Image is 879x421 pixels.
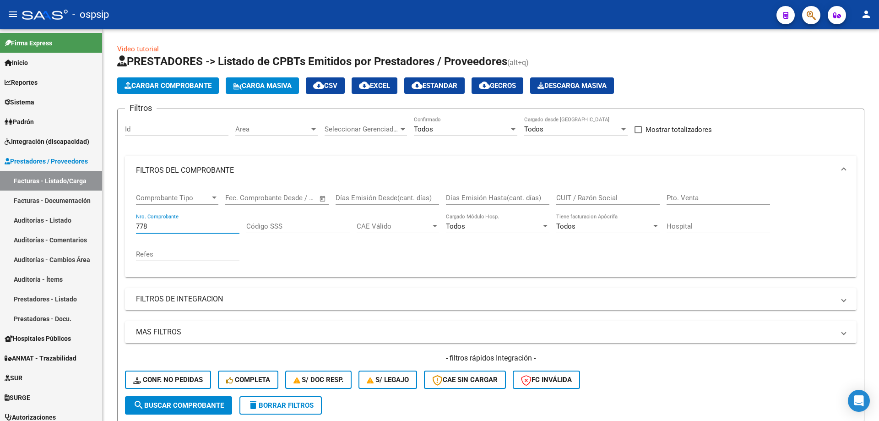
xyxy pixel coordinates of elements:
div: FILTROS DEL COMPROBANTE [125,185,857,277]
span: Todos [414,125,433,133]
span: CAE SIN CARGAR [432,376,498,384]
span: Todos [556,222,575,230]
button: S/ Doc Resp. [285,371,352,389]
span: Estandar [412,82,457,90]
span: Seleccionar Gerenciador [325,125,399,133]
span: EXCEL [359,82,390,90]
app-download-masive: Descarga masiva de comprobantes (adjuntos) [530,77,614,94]
mat-icon: cloud_download [359,80,370,91]
button: Carga Masiva [226,77,299,94]
span: Descarga Masiva [537,82,607,90]
button: Borrar Filtros [239,396,322,415]
span: Padrón [5,117,34,127]
button: Cargar Comprobante [117,77,219,94]
mat-expansion-panel-header: FILTROS DE INTEGRACION [125,288,857,310]
button: CSV [306,77,345,94]
span: Todos [446,222,465,230]
mat-expansion-panel-header: MAS FILTROS [125,321,857,343]
button: Estandar [404,77,465,94]
span: Borrar Filtros [248,401,314,410]
span: PRESTADORES -> Listado de CPBTs Emitidos por Prestadores / Proveedores [117,55,507,68]
mat-expansion-panel-header: FILTROS DEL COMPROBANTE [125,156,857,185]
span: SURGE [5,393,30,403]
input: Fecha inicio [225,194,262,202]
span: Todos [524,125,543,133]
button: FC Inválida [513,371,580,389]
button: Conf. no pedidas [125,371,211,389]
span: Firma Express [5,38,52,48]
span: Hospitales Públicos [5,334,71,344]
button: EXCEL [352,77,397,94]
span: Sistema [5,97,34,107]
mat-panel-title: FILTROS DE INTEGRACION [136,294,835,304]
span: S/ Doc Resp. [293,376,344,384]
mat-icon: menu [7,9,18,20]
span: - ospsip [72,5,109,25]
span: Reportes [5,77,38,87]
div: Open Intercom Messenger [848,390,870,412]
mat-icon: search [133,399,144,410]
mat-panel-title: MAS FILTROS [136,327,835,337]
button: Gecros [472,77,523,94]
span: FC Inválida [521,376,572,384]
span: CSV [313,82,337,90]
button: Open calendar [318,193,328,204]
mat-icon: delete [248,399,259,410]
button: Completa [218,371,278,389]
span: (alt+q) [507,58,529,67]
span: Comprobante Tipo [136,194,210,202]
span: Integración (discapacidad) [5,137,89,147]
span: Inicio [5,58,28,68]
button: S/ legajo [358,371,417,389]
span: Completa [226,376,270,384]
span: SUR [5,373,22,383]
span: Conf. no pedidas [133,376,203,384]
span: Cargar Comprobante [125,82,212,90]
span: Carga Masiva [233,82,292,90]
span: ANMAT - Trazabilidad [5,353,76,363]
span: Area [235,125,309,133]
h3: Filtros [125,102,157,115]
span: S/ legajo [367,376,409,384]
span: CAE Válido [357,222,431,230]
a: Video tutorial [117,45,159,53]
mat-icon: person [861,9,872,20]
input: Fecha fin [271,194,315,202]
span: Prestadores / Proveedores [5,156,88,166]
mat-icon: cloud_download [313,80,324,91]
button: CAE SIN CARGAR [424,371,506,389]
span: Buscar Comprobante [133,401,224,410]
mat-panel-title: FILTROS DEL COMPROBANTE [136,165,835,175]
mat-icon: cloud_download [412,80,423,91]
span: Mostrar totalizadores [646,124,712,135]
mat-icon: cloud_download [479,80,490,91]
button: Descarga Masiva [530,77,614,94]
button: Buscar Comprobante [125,396,232,415]
h4: - filtros rápidos Integración - [125,353,857,363]
span: Gecros [479,82,516,90]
